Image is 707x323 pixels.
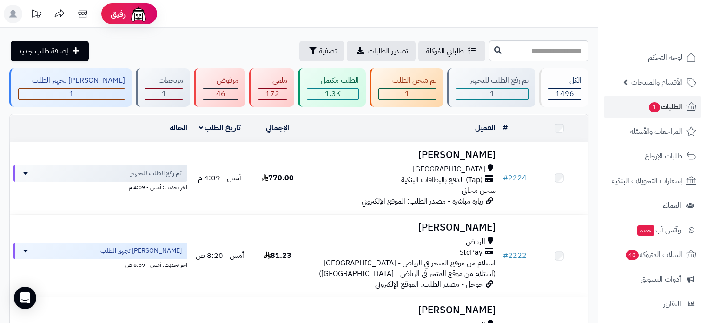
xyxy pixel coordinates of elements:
span: المراجعات والأسئلة [630,125,682,138]
span: 1 [162,88,166,99]
span: لوحة التحكم [648,51,682,64]
a: السلات المتروكة40 [604,244,701,266]
span: السلات المتروكة [625,248,682,261]
div: ملغي [258,75,287,86]
div: 1 [456,89,528,99]
a: لوحة التحكم [604,46,701,69]
a: الإجمالي [266,122,289,133]
span: 172 [265,88,279,99]
span: [GEOGRAPHIC_DATA] [413,164,485,175]
div: تم شحن الطلب [378,75,436,86]
a: إضافة طلب جديد [11,41,89,61]
span: رفيق [111,8,126,20]
a: أدوات التسويق [604,268,701,290]
div: 172 [258,89,286,99]
span: 770.00 [262,172,294,184]
span: (Tap) الدفع بالبطاقات البنكية [401,175,482,185]
a: طلباتي المُوكلة [418,41,485,61]
span: 1 [490,88,495,99]
a: #2222 [503,250,527,261]
span: # [503,250,508,261]
span: إشعارات التحويلات البنكية [612,174,682,187]
h3: [PERSON_NAME] [310,305,495,316]
a: الطلب مكتمل 1.3K [296,68,368,107]
div: مرفوض [203,75,238,86]
div: مرتجعات [145,75,183,86]
span: 1.3K [325,88,341,99]
div: 1 [145,89,183,99]
span: الأقسام والمنتجات [631,76,682,89]
span: 81.23 [264,250,291,261]
span: أمس - 8:20 ص [196,250,244,261]
span: طلبات الإرجاع [645,150,682,163]
div: الطلب مكتمل [307,75,359,86]
a: الحالة [170,122,187,133]
span: 1496 [555,88,574,99]
span: تم رفع الطلب للتجهيز [131,169,182,178]
div: اخر تحديث: أمس - 8:59 ص [13,259,187,269]
div: اخر تحديث: أمس - 4:09 م [13,182,187,191]
span: جوجل - مصدر الطلب: الموقع الإلكتروني [375,279,483,290]
div: 46 [203,89,238,99]
a: مرتجعات 1 [134,68,192,107]
span: جديد [637,225,654,236]
span: شحن مجاني [462,185,496,196]
h3: [PERSON_NAME] [310,150,495,160]
span: زيارة مباشرة - مصدر الطلب: الموقع الإلكتروني [362,196,483,207]
div: Open Intercom Messenger [14,287,36,309]
a: المراجعات والأسئلة [604,120,701,143]
div: 1 [379,89,436,99]
div: [PERSON_NAME] تجهيز الطلب [18,75,125,86]
span: 1 [405,88,410,99]
span: أدوات التسويق [641,273,681,286]
a: تم شحن الطلب 1 [368,68,445,107]
span: طلباتي المُوكلة [426,46,464,57]
span: التقارير [663,297,681,310]
span: 1 [649,102,661,113]
span: وآتس آب [636,224,681,237]
a: إشعارات التحويلات البنكية [604,170,701,192]
span: 46 [216,88,225,99]
span: [PERSON_NAME] تجهيز الطلب [100,246,182,256]
a: الكل1496 [537,68,590,107]
span: أمس - 4:09 م [198,172,241,184]
a: [PERSON_NAME] تجهيز الطلب 1 [7,68,134,107]
img: logo-2.png [644,20,698,40]
a: # [503,122,508,133]
span: 40 [626,250,639,261]
a: التقارير [604,293,701,315]
span: StcPay [459,247,482,258]
a: تاريخ الطلب [199,122,241,133]
a: مرفوض 46 [192,68,247,107]
div: تم رفع الطلب للتجهيز [456,75,529,86]
a: تصدير الطلبات [347,41,416,61]
a: طلبات الإرجاع [604,145,701,167]
span: # [503,172,508,184]
div: 1 [19,89,125,99]
div: 1274 [307,89,358,99]
a: العميل [475,122,496,133]
span: 1 [69,88,74,99]
span: استلام من موقع المتجر في الرياض - [GEOGRAPHIC_DATA] (استلام من موقع المتجر في الرياض - [GEOGRAPHI... [319,257,496,279]
span: تصدير الطلبات [368,46,408,57]
span: الطلبات [648,100,682,113]
div: الكل [548,75,581,86]
img: ai-face.png [129,5,148,23]
h3: [PERSON_NAME] [310,222,495,233]
a: الطلبات1 [604,96,701,118]
a: ملغي 172 [247,68,296,107]
span: العملاء [663,199,681,212]
a: تم رفع الطلب للتجهيز 1 [445,68,537,107]
span: تصفية [319,46,337,57]
span: إضافة طلب جديد [18,46,68,57]
span: الرياض [466,237,485,247]
a: تحديثات المنصة [25,5,48,26]
a: العملاء [604,194,701,217]
a: #2224 [503,172,527,184]
a: وآتس آبجديد [604,219,701,241]
button: تصفية [299,41,344,61]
